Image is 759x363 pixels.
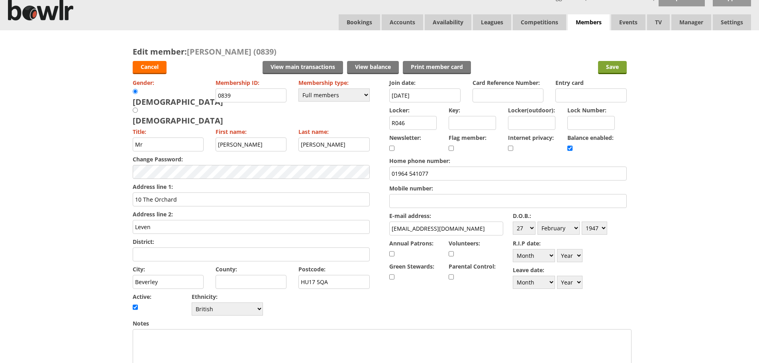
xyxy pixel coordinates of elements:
[513,266,627,274] label: Leave date:
[403,61,471,74] a: Print member card
[133,210,370,218] label: Address line 2:
[133,107,223,126] div: [DEMOGRAPHIC_DATA]
[508,106,555,114] label: Locker(outdoor):
[216,128,287,135] label: First name:
[133,128,204,135] label: Title:
[298,128,370,135] label: Last name:
[567,106,615,114] label: Lock Number:
[389,239,444,247] label: Annual Patrons:
[713,14,751,30] span: Settings
[187,46,277,57] span: [PERSON_NAME] (0839)
[389,79,461,86] label: Join date:
[192,293,263,300] label: Ethnicity:
[389,212,503,220] label: E-mail address:
[425,14,471,30] a: Availability
[133,293,192,300] label: Active:
[671,14,711,30] span: Manager
[389,106,437,114] label: Locker:
[133,183,370,190] label: Address line 1:
[133,79,204,86] label: Gender:
[555,79,627,86] label: Entry card
[449,239,503,247] label: Volunteers:
[133,265,204,273] label: City:
[133,88,223,107] div: [DEMOGRAPHIC_DATA]
[513,212,627,220] label: D.O.B.:
[133,61,167,74] a: Cancel
[567,134,627,141] label: Balance enabled:
[513,239,627,247] label: R.I.P date:
[513,14,566,30] a: Competitions
[568,14,610,31] span: Members
[133,238,370,245] label: District:
[298,79,370,86] label: Membership type:
[389,184,626,192] label: Mobile number:
[298,265,370,273] label: Postcode:
[473,14,511,30] a: Leagues
[598,61,627,74] input: Save
[508,134,567,141] label: Internet privacy:
[339,14,380,30] a: Bookings
[389,263,444,270] label: Green Stewards:
[449,106,496,114] label: Key:
[133,155,370,163] label: Change Password:
[216,265,287,273] label: County:
[449,263,503,270] label: Parental Control:
[216,79,287,86] label: Membership ID:
[263,61,343,74] a: View main transactions
[449,134,508,141] label: Flag member:
[647,14,670,30] span: TV
[473,79,544,86] label: Card Reference Number:
[133,320,627,327] label: Notes
[382,14,423,30] span: Accounts
[611,14,645,30] a: Events
[389,157,626,165] label: Home phone number:
[347,61,399,74] a: View balance
[389,134,449,141] label: Newsletter:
